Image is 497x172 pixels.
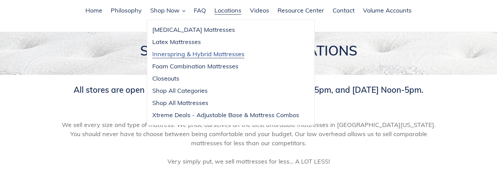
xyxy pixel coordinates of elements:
span: All stores are open [DATE]-[DATE] 10am – 8pm, [DATE] 10am – 5pm, and [DATE] Noon-5pm. Call [PHONE... [74,85,423,114]
a: Philosophy [107,6,145,16]
span: Shop Now [150,6,180,15]
span: SEVEN WESTERN NY LOCATIONS [140,42,357,59]
span: Philosophy [111,6,142,15]
span: [MEDICAL_DATA] Mattresses [152,26,235,34]
span: Shop All Categories [152,87,208,95]
a: Innerspring & Hybrid Mattresses [147,48,304,60]
a: Contact [329,6,358,16]
a: Shop All Mattresses [147,97,304,109]
span: Latex Mattresses [152,38,201,46]
a: Latex Mattresses [147,36,304,48]
a: Videos [246,6,272,16]
span: Foam Combination Mattresses [152,62,238,70]
span: Videos [250,6,269,15]
span: Xtreme Deals - Adjustable Base & Mattress Combos [152,111,299,119]
button: Shop Now [147,6,189,16]
a: Resource Center [274,6,328,16]
a: FAQ [190,6,209,16]
span: Home [85,6,102,15]
a: Volume Accounts [360,6,415,16]
span: Shop All Mattresses [152,99,208,107]
span: Resource Center [278,6,324,15]
span: Innerspring & Hybrid Mattresses [152,50,244,58]
a: Xtreme Deals - Adjustable Base & Mattress Combos [147,109,304,121]
a: Home [82,6,106,16]
span: Contact [333,6,355,15]
span: Volume Accounts [363,6,412,15]
span: FAQ [194,6,206,15]
a: Shop All Categories [147,85,304,97]
a: Locations [211,6,245,16]
a: Foam Combination Mattresses [147,60,304,72]
span: Locations [214,6,241,15]
a: Closeouts [147,72,304,85]
a: [MEDICAL_DATA] Mattresses [147,24,304,36]
span: Closeouts [152,74,179,83]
